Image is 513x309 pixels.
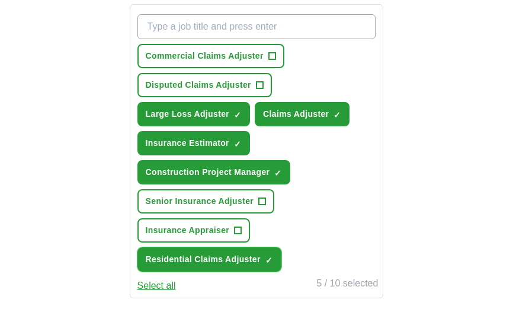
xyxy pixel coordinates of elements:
[146,79,251,91] span: Disputed Claims Adjuster
[234,139,241,149] span: ✓
[137,218,251,243] button: Insurance Appraiser
[137,44,284,68] button: Commercial Claims Adjuster
[137,14,376,39] input: Type a job title and press enter
[137,73,272,97] button: Disputed Claims Adjuster
[137,279,176,293] button: Select all
[263,108,329,120] span: Claims Adjuster
[137,189,275,214] button: Senior Insurance Adjuster
[137,102,251,126] button: Large Loss Adjuster✓
[334,110,341,120] span: ✓
[265,256,272,265] span: ✓
[146,253,261,266] span: Residential Claims Adjuster
[234,110,241,120] span: ✓
[274,168,281,178] span: ✓
[146,224,230,237] span: Insurance Appraiser
[137,247,281,272] button: Residential Claims Adjuster✓
[316,276,378,293] div: 5 / 10 selected
[146,50,264,62] span: Commercial Claims Adjuster
[137,160,291,184] button: Construction Project Manager✓
[146,195,254,208] span: Senior Insurance Adjuster
[146,108,230,120] span: Large Loss Adjuster
[137,131,250,155] button: Insurance Estimator✓
[255,102,350,126] button: Claims Adjuster✓
[146,166,270,179] span: Construction Project Manager
[146,137,229,149] span: Insurance Estimator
